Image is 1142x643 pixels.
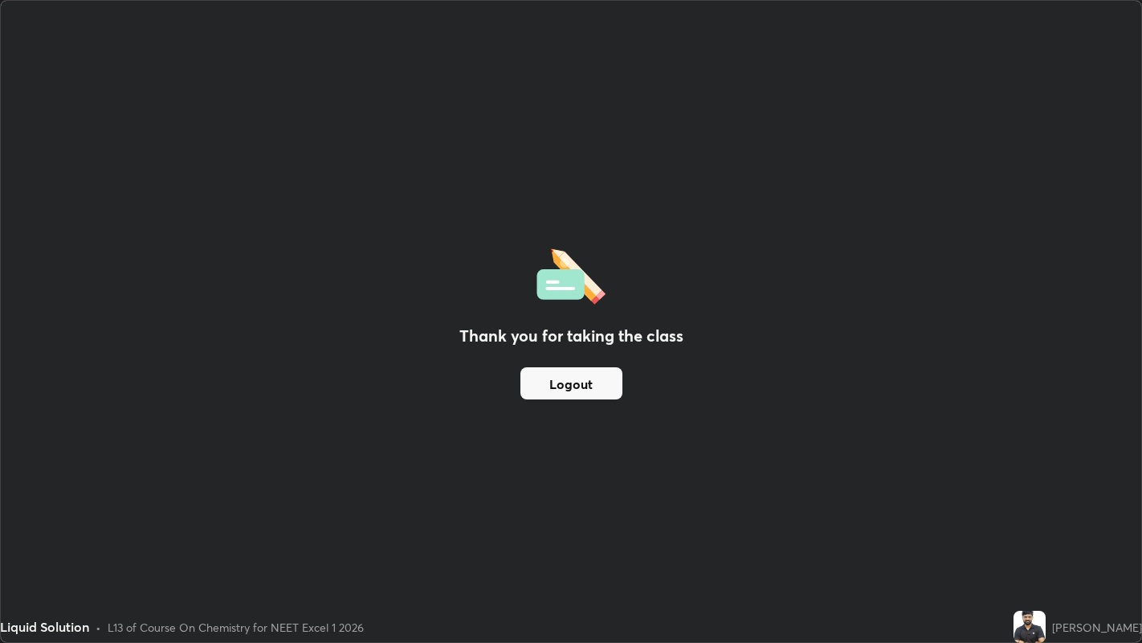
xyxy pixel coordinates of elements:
div: [PERSON_NAME] [1052,619,1142,636]
img: offlineFeedback.1438e8b3.svg [536,244,606,305]
button: Logout [520,367,622,399]
div: L13 of Course On Chemistry for NEET Excel 1 2026 [108,619,364,636]
h2: Thank you for taking the class [459,324,683,348]
div: • [96,619,101,636]
img: cf491ae460674f9490001725c6d479a7.jpg [1014,611,1046,643]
